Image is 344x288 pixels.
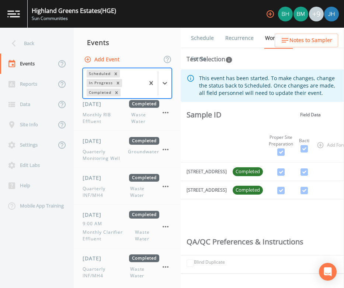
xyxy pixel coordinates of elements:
[83,148,128,162] span: Quarterly Monitoring Well
[128,148,159,162] span: Groundwater
[87,89,112,96] div: Completed
[233,168,263,175] span: Completed
[299,137,309,144] div: Bacti
[83,229,135,242] span: Monthly Clarifier Effluent
[83,266,130,279] span: Quarterly INF/MH4
[181,162,230,181] td: [STREET_ADDRESS]
[199,72,338,100] div: This event has been started. To make changes, change the status back to Scheduled. Once changes a...
[129,211,159,219] span: Completed
[74,94,181,131] a: [DATE]CompletedMonthly RIB EffluentWaste Water
[187,55,233,64] div: Test Selection
[7,10,20,17] img: logo
[112,89,121,96] div: Remove Completed
[83,100,107,108] span: [DATE]
[83,137,107,145] span: [DATE]
[324,7,339,21] img: 84dca5caa6e2e8dac459fb12ff18e533
[225,56,233,64] svg: In this section you'll be able to select the analytical test to run, based on the media type, and...
[194,259,225,265] label: Blind Duplicate
[83,112,131,125] span: Monthly RIB Effluent
[83,53,122,66] button: Add Event
[83,254,107,262] span: [DATE]
[190,28,215,48] a: Schedule
[83,211,107,219] span: [DATE]
[130,266,159,279] span: Waste Water
[129,100,159,108] span: Completed
[264,28,293,49] a: Workscope
[275,34,338,47] button: Notes to Sampler
[129,254,159,262] span: Completed
[293,7,309,21] div: Brendan Montie
[278,7,293,21] img: c62b08bfff9cfec2b7df4e6d8aaf6fcd
[190,48,207,69] a: Forms
[83,174,107,182] span: [DATE]
[83,185,130,199] span: Quarterly INF/MH4
[74,131,181,168] a: [DATE]CompletedQuarterly Monitoring WellGroundwater
[74,168,181,205] a: [DATE]CompletedQuarterly INF/MH4Waste Water
[74,205,181,248] a: [DATE]Completed9:00 AMMonthly Clarifier EffluentWaste Water
[181,102,230,128] th: Sample ID
[319,263,337,281] div: Open Intercom Messenger
[83,220,107,227] span: 9:00 AM
[112,70,120,78] div: Remove Scheduled
[289,36,332,45] span: Notes to Sampler
[74,248,181,285] a: [DATE]CompletedQuarterly INF/MH4Waste Water
[309,7,324,21] div: +9
[135,229,159,242] span: Waste Water
[87,79,114,87] div: In Progress
[130,185,159,199] span: Waste Water
[32,6,116,15] div: Highland Greens Estates (HGE)
[302,28,334,48] a: COC Details
[269,134,293,147] div: Proper Site Preparation
[32,15,116,22] div: Sun Communities
[293,7,308,21] img: c6f973f345d393da4c168fb0eb4ce6b0
[114,79,122,87] div: Remove In Progress
[278,7,293,21] div: Bert hewitt
[181,181,230,199] td: [STREET_ADDRESS]
[129,137,159,145] span: Completed
[224,28,255,48] a: Recurrence
[131,112,159,125] span: Waste Water
[74,33,181,52] div: Events
[129,174,159,182] span: Completed
[87,70,112,78] div: Scheduled
[233,186,263,194] span: Completed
